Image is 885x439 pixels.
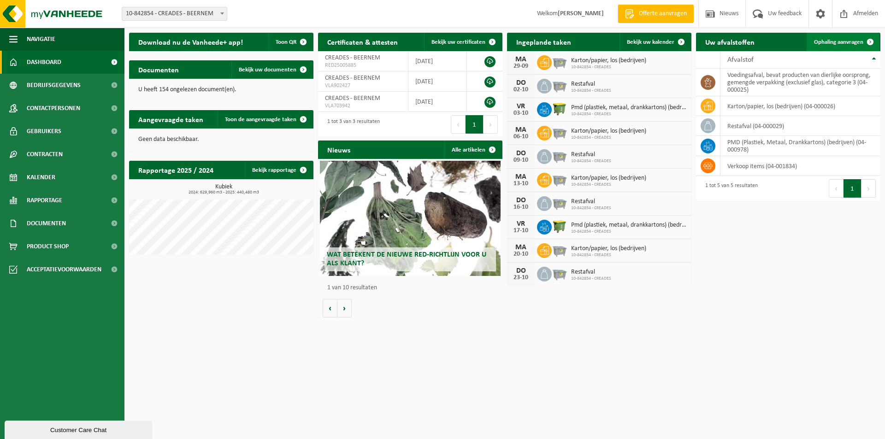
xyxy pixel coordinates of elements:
[134,190,313,195] span: 2024: 629,960 m3 - 2025: 440,480 m3
[512,110,530,117] div: 03-10
[27,235,69,258] span: Product Shop
[231,60,313,79] a: Bekijk uw documenten
[552,54,567,70] img: WB-2500-GAL-GY-01
[720,136,880,156] td: PMD (Plastiek, Metaal, Drankkartons) (bedrijven) (04-000978)
[327,251,486,267] span: Wat betekent de nieuwe RED-richtlijn voor u als klant?
[245,161,313,179] a: Bekijk rapportage
[571,151,611,158] span: Restafval
[571,128,646,135] span: Karton/papier, los (bedrijven)
[512,197,530,204] div: DO
[571,182,646,187] span: 10-842854 - CREADES
[861,179,876,198] button: Next
[323,299,337,317] button: Vorige
[512,173,530,181] div: MA
[552,265,567,281] img: WB-2500-GAL-GY-01
[431,39,485,45] span: Bekijk uw certificaten
[225,117,296,123] span: Toon de aangevraagde taken
[637,9,689,18] span: Offerte aanvragen
[318,33,407,51] h2: Certificaten & attesten
[122,7,227,21] span: 10-842854 - CREADES - BEERNEM
[325,95,380,102] span: CREADES - BEERNEM
[552,148,567,164] img: WB-2500-GAL-GY-01
[325,102,401,110] span: VLA703942
[512,204,530,211] div: 16-10
[134,184,313,195] h3: Kubiek
[571,229,687,234] span: 10-842854 - CREADES
[571,252,646,258] span: 10-842854 - CREADES
[571,57,646,64] span: Karton/papier, los (bedrijven)
[408,71,466,92] td: [DATE]
[512,87,530,93] div: 02-10
[276,39,296,45] span: Toon QR
[27,212,66,235] span: Documenten
[512,63,530,70] div: 29-09
[408,51,466,71] td: [DATE]
[552,195,567,211] img: WB-2500-GAL-GY-01
[27,51,61,74] span: Dashboard
[129,33,252,51] h2: Download nu de Vanheede+ app!
[320,161,501,276] a: Wat betekent de nieuwe RED-richtlijn voor u als klant?
[552,124,567,140] img: WB-2500-GAL-GY-01
[727,56,754,64] span: Afvalstof
[129,161,223,179] h2: Rapportage 2025 / 2024
[571,222,687,229] span: Pmd (plastiek, metaal, drankkartons) (bedrijven)
[512,56,530,63] div: MA
[571,81,611,88] span: Restafval
[268,33,313,51] button: Toon QR
[558,10,604,17] strong: [PERSON_NAME]
[27,28,55,51] span: Navigatie
[325,54,380,61] span: CREADES - BEERNEM
[27,143,63,166] span: Contracten
[571,158,611,164] span: 10-842854 - CREADES
[627,39,674,45] span: Bekijk uw kalender
[512,126,530,134] div: MA
[696,33,764,51] h2: Uw afvalstoffen
[552,171,567,187] img: WB-2500-GAL-GY-01
[701,178,758,199] div: 1 tot 5 van 5 resultaten
[323,114,380,135] div: 1 tot 3 van 3 resultaten
[327,285,498,291] p: 1 van 10 resultaten
[571,135,646,140] span: 10-842854 - CREADES
[424,33,501,51] a: Bekijk uw certificaten
[408,92,466,112] td: [DATE]
[512,134,530,140] div: 06-10
[571,104,687,111] span: Pmd (plastiek, metaal, drankkartons) (bedrijven)
[512,181,530,187] div: 13-10
[571,88,611,94] span: 10-842854 - CREADES
[571,269,611,276] span: Restafval
[239,67,296,73] span: Bekijk uw documenten
[318,140,360,158] h2: Nieuws
[571,198,611,205] span: Restafval
[512,150,530,157] div: DO
[27,120,61,143] span: Gebruikers
[138,136,304,143] p: Geen data beschikbaar.
[844,179,861,198] button: 1
[720,156,880,176] td: verkoop items (04-001834)
[619,33,690,51] a: Bekijk uw kalender
[325,82,401,89] span: VLA902427
[814,39,863,45] span: Ophaling aanvragen
[720,69,880,96] td: voedingsafval, bevat producten van dierlijke oorsprong, gemengde verpakking (exclusief glas), cat...
[444,140,501,159] a: Alle artikelen
[720,116,880,136] td: restafval (04-000029)
[720,96,880,116] td: karton/papier, los (bedrijven) (04-000026)
[512,244,530,251] div: MA
[571,205,611,211] span: 10-842854 - CREADES
[27,166,55,189] span: Kalender
[27,258,101,281] span: Acceptatievoorwaarden
[451,115,466,134] button: Previous
[27,74,81,97] span: Bedrijfsgegevens
[512,251,530,258] div: 20-10
[325,62,401,69] span: RED25005885
[138,87,304,93] p: U heeft 154 ongelezen document(en).
[552,77,567,93] img: WB-2500-GAL-GY-01
[618,5,694,23] a: Offerte aanvragen
[27,189,62,212] span: Rapportage
[807,33,879,51] a: Ophaling aanvragen
[829,179,844,198] button: Previous
[325,75,380,82] span: CREADES - BEERNEM
[552,101,567,117] img: WB-1100-HPE-GN-50
[552,218,567,234] img: WB-1100-HPE-GN-50
[337,299,352,317] button: Volgende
